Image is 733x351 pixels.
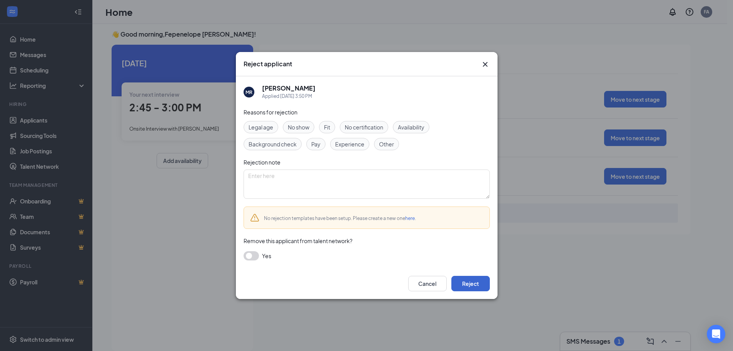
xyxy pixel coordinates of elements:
[288,123,309,131] span: No show
[481,60,490,69] svg: Cross
[262,84,316,92] h5: [PERSON_NAME]
[311,140,321,148] span: Pay
[249,123,273,131] span: Legal age
[245,89,252,96] div: MR
[481,60,490,69] button: Close
[244,60,292,68] h3: Reject applicant
[379,140,394,148] span: Other
[335,140,364,148] span: Experience
[262,251,271,260] span: Yes
[408,276,447,291] button: Cancel
[264,215,416,221] span: No rejection templates have been setup. Please create a new one .
[244,109,297,116] span: Reasons for rejection
[345,123,383,131] span: No certification
[398,123,424,131] span: Availability
[707,325,725,343] div: Open Intercom Messenger
[451,276,490,291] button: Reject
[249,140,297,148] span: Background check
[405,215,415,221] a: here
[244,159,281,166] span: Rejection note
[262,92,316,100] div: Applied [DATE] 3:50 PM
[244,237,352,244] span: Remove this applicant from talent network?
[324,123,330,131] span: Fit
[250,213,259,222] svg: Warning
